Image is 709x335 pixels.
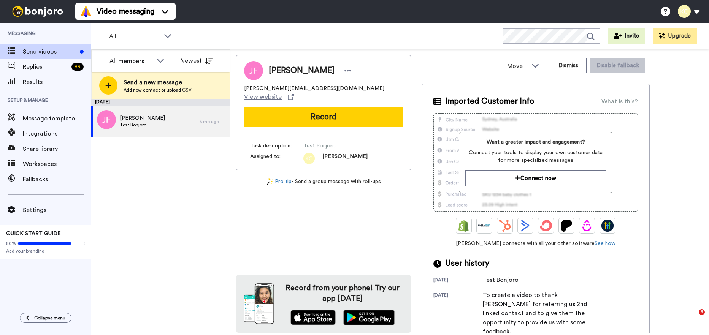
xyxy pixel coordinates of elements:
span: [PERSON_NAME] connects with all your other software [433,240,638,247]
span: Replies [23,62,68,71]
span: [PERSON_NAME] [120,114,165,122]
div: [DATE] [91,99,230,106]
button: Newest [174,53,218,68]
span: 6 [699,309,705,315]
span: Results [23,77,91,87]
button: Dismiss [550,58,587,73]
img: jf.png [97,110,116,129]
h4: Record from your phone! Try our app [DATE] [282,283,403,304]
span: Test Bonjoro [303,142,376,150]
div: [DATE] [433,277,483,284]
img: GoHighLevel [601,220,614,232]
span: Add your branding [6,248,85,254]
span: Video messaging [97,6,154,17]
img: Shopify [458,220,470,232]
img: download [244,283,274,324]
div: - Send a group message with roll-ups [236,178,411,186]
img: magic-wand.svg [266,178,273,186]
span: Integrations [23,129,91,138]
span: Add new contact or upload CSV [124,87,192,93]
button: Upgrade [653,28,697,44]
a: View website [244,92,294,101]
span: Test Bonjoro [120,122,165,128]
span: Send a new message [124,78,192,87]
span: Collapse menu [34,315,65,321]
button: Disable fallback [590,58,645,73]
iframe: Intercom live chat [683,309,701,327]
span: [PERSON_NAME] [269,65,335,76]
img: ActiveCampaign [519,220,531,232]
img: Drip [581,220,593,232]
img: Hubspot [499,220,511,232]
span: Send videos [23,47,77,56]
span: User history [445,258,489,269]
img: Ontraport [478,220,490,232]
span: Fallbacks [23,175,91,184]
span: Share library [23,144,91,153]
span: [PERSON_NAME][EMAIL_ADDRESS][DOMAIN_NAME] [244,85,384,92]
div: 5 mo ago [200,119,226,125]
span: [PERSON_NAME] [322,153,368,164]
span: Workspaces [23,160,91,169]
button: Invite [608,28,645,44]
img: Image of Jackie Fitzpatrick [244,61,263,80]
img: appstore [290,310,336,325]
img: 72d7cbbc-b25d-4488-ae36-3e14035db3f2.png [303,153,315,164]
div: All members [109,57,153,66]
span: Imported Customer Info [445,96,534,107]
button: Record [244,107,403,127]
span: Settings [23,205,91,215]
img: vm-color.svg [80,5,92,17]
span: Connect your tools to display your own customer data for more specialized messages [465,149,606,164]
span: Move [507,62,528,71]
img: bj-logo-header-white.svg [9,6,66,17]
div: Test Bonjoro [483,275,521,284]
div: What is this? [601,97,638,106]
span: All [109,32,160,41]
button: Connect now [465,170,606,186]
button: Collapse menu [20,313,71,323]
div: 89 [71,63,84,71]
span: View website [244,92,282,101]
span: 80% [6,240,16,247]
span: Message template [23,114,91,123]
img: playstore [343,310,395,325]
span: Want a greater impact and engagement? [465,138,606,146]
a: See how [595,241,615,246]
span: Task description : [250,142,303,150]
img: Patreon [560,220,573,232]
a: Pro tip [266,178,292,186]
img: ConvertKit [540,220,552,232]
span: Assigned to: [250,153,303,164]
span: QUICK START GUIDE [6,231,61,236]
